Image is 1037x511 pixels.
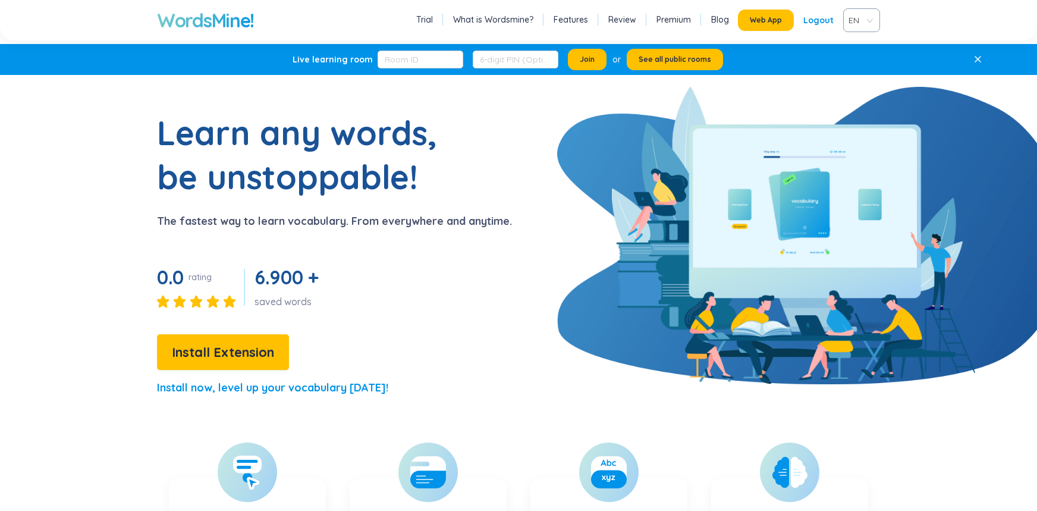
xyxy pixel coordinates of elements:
h1: Learn any words, be unstoppable! [157,111,454,199]
a: What is Wordsmine? [453,14,533,26]
a: Review [608,14,636,26]
span: Web App [750,15,782,25]
p: The fastest way to learn vocabulary. From everywhere and anytime. [157,213,512,230]
button: Web App [738,10,794,31]
input: Room ID [378,51,463,68]
div: or [612,53,621,66]
p: Install now, level up your vocabulary [DATE]! [157,380,388,396]
span: See all public rooms [639,55,711,64]
span: 6.900 + [254,265,319,289]
button: Join [568,49,607,70]
div: Logout [803,10,834,31]
span: 0.0 [157,265,184,289]
div: rating [188,271,212,283]
span: VIE [849,11,870,29]
a: Features [554,14,588,26]
a: Trial [416,14,433,26]
a: Premium [656,14,691,26]
button: See all public rooms [627,49,723,70]
button: Install Extension [157,334,289,370]
div: saved words [254,295,323,308]
div: Live learning room [293,54,373,65]
span: Install Extension [172,342,274,363]
a: Install Extension [157,347,289,359]
a: WordsMine! [157,8,254,32]
span: Join [580,55,595,64]
input: 6-digit PIN (Optional) [473,51,558,68]
a: Blog [711,14,729,26]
